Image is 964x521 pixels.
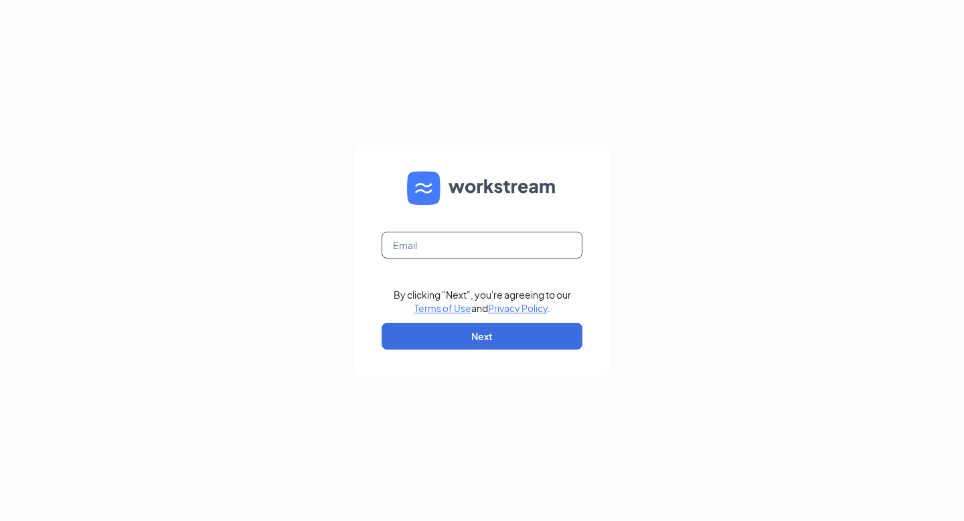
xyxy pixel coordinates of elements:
input: Email [382,232,582,258]
a: Privacy Policy [488,302,548,314]
div: By clicking "Next", you're agreeing to our and . [394,288,571,315]
button: Next [382,323,582,350]
img: WS logo and Workstream text [407,171,557,205]
a: Terms of Use [414,302,471,314]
